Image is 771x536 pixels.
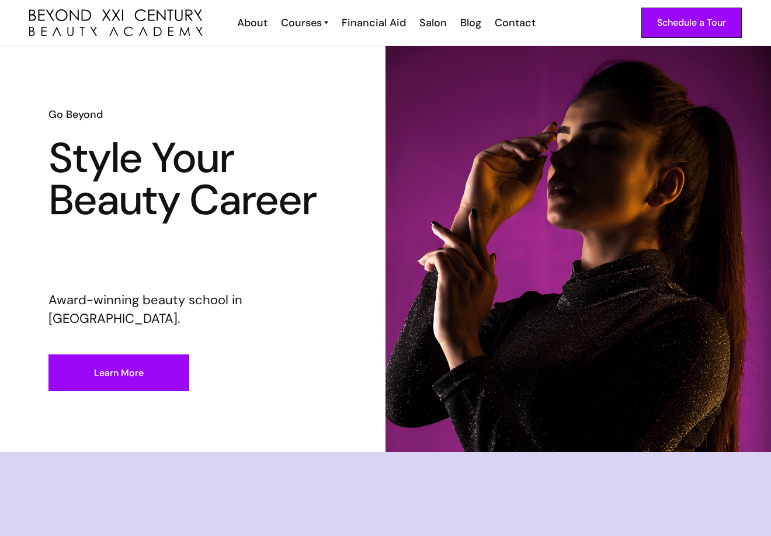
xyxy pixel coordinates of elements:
[334,15,412,30] a: Financial Aid
[48,354,189,391] a: Learn More
[419,15,447,30] div: Salon
[281,15,322,30] div: Courses
[453,15,487,30] a: Blog
[412,15,453,30] a: Salon
[237,15,268,30] div: About
[230,15,273,30] a: About
[29,9,203,37] img: beyond 21st century beauty academy logo
[495,15,536,30] div: Contact
[48,137,337,221] h1: Style Your Beauty Career
[385,46,771,452] img: beauty school student model
[641,8,742,38] a: Schedule a Tour
[281,15,328,30] a: Courses
[460,15,481,30] div: Blog
[48,107,337,122] h6: Go Beyond
[342,15,406,30] div: Financial Aid
[487,15,541,30] a: Contact
[29,9,203,37] a: home
[657,15,726,30] div: Schedule a Tour
[48,291,337,328] p: Award-winning beauty school in [GEOGRAPHIC_DATA].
